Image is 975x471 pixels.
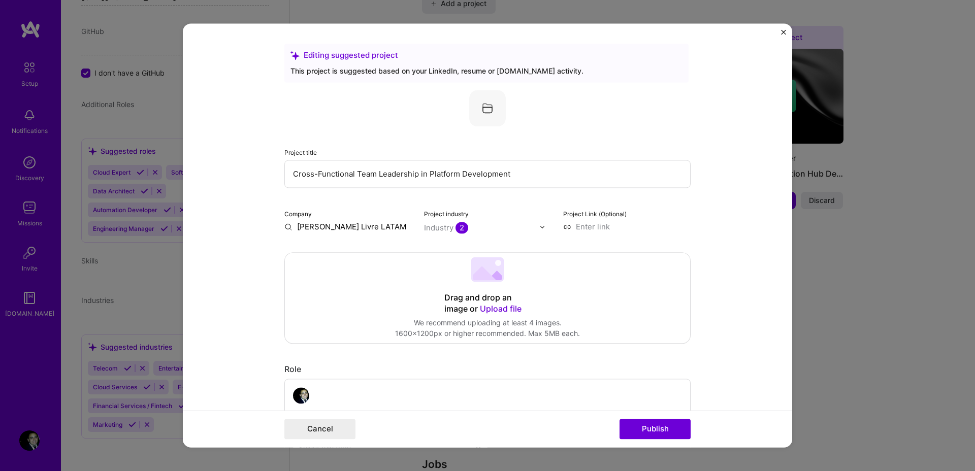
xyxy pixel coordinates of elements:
[539,224,545,230] img: drop icon
[293,408,487,429] input: Role Name
[620,419,691,440] button: Publish
[290,50,682,60] div: Editing suggested project
[284,221,412,232] input: Enter name or website
[424,210,469,218] label: Project industry
[563,221,691,232] input: Enter link
[456,222,468,233] span: 2
[480,304,522,314] span: Upload file
[781,29,786,40] button: Close
[284,252,691,344] div: Drag and drop an image or Upload fileWe recommend uploading at least 4 images.1600x1200px or high...
[395,317,580,328] div: We recommend uploading at least 4 images.
[284,149,317,156] label: Project title
[395,328,580,339] div: 1600x1200px or higher recommended. Max 5MB each.
[290,51,300,60] i: icon SuggestedTeams
[284,419,355,440] button: Cancel
[469,90,506,126] img: Company logo
[424,222,468,233] div: Industry
[563,210,627,218] label: Project Link (Optional)
[284,210,312,218] label: Company
[444,292,531,315] div: Drag and drop an image or
[284,160,691,188] input: Enter the name of the project
[284,364,691,375] div: Role
[290,65,682,76] div: This project is suggested based on your LinkedIn, resume or [DOMAIN_NAME] activity.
